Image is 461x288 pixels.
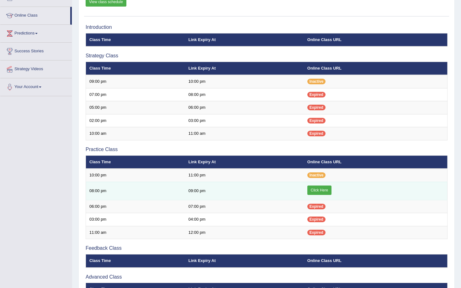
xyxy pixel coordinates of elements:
th: Online Class URL [304,62,448,75]
td: 07:00 pm [86,88,185,101]
h3: Strategy Class [86,53,448,59]
h3: Practice Class [86,147,448,152]
th: Link Expiry At [185,33,304,46]
span: Inactive [307,79,326,84]
th: Class Time [86,254,185,268]
h3: Feedback Class [86,245,448,251]
td: 06:00 pm [185,101,304,114]
td: 11:00 pm [185,169,304,182]
td: 10:00 am [86,127,185,140]
a: Click Here [307,186,331,195]
a: Success Stories [0,43,72,58]
span: Expired [307,131,326,136]
h3: Introduction [86,24,448,30]
td: 10:00 pm [86,169,185,182]
span: Expired [307,204,326,209]
td: 10:00 pm [185,75,304,88]
th: Link Expiry At [185,254,304,268]
td: 11:00 am [185,127,304,140]
td: 03:00 pm [185,114,304,127]
span: Expired [307,92,326,97]
a: Predictions [0,25,72,40]
a: Online Class [0,7,70,23]
td: 12:00 pm [185,226,304,239]
th: Online Class URL [304,33,448,46]
td: 07:00 pm [185,200,304,213]
th: Link Expiry At [185,155,304,169]
span: Expired [307,217,326,222]
th: Class Time [86,155,185,169]
a: Strategy Videos [0,60,72,76]
span: Inactive [307,172,326,178]
th: Online Class URL [304,155,448,169]
span: Expired [307,105,326,110]
td: 03:00 pm [86,213,185,226]
td: 04:00 pm [185,213,304,226]
td: 08:00 pm [185,88,304,101]
span: Expired [307,118,326,123]
h3: Advanced Class [86,274,448,280]
td: 09:00 pm [185,182,304,200]
th: Link Expiry At [185,62,304,75]
th: Online Class URL [304,254,448,268]
td: 09:00 pm [86,75,185,88]
td: 08:00 pm [86,182,185,200]
th: Class Time [86,62,185,75]
td: 11:00 am [86,226,185,239]
th: Class Time [86,33,185,46]
td: 05:00 pm [86,101,185,114]
a: Your Account [0,78,72,94]
td: 06:00 pm [86,200,185,213]
span: Expired [307,230,326,235]
td: 02:00 pm [86,114,185,127]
